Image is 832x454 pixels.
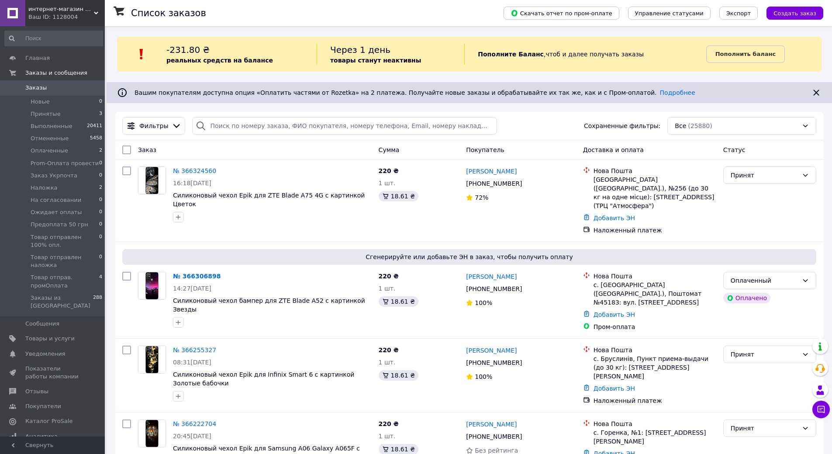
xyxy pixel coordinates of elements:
span: Заказ Укрпочта [31,172,77,180]
span: 1 шт. [379,180,396,187]
span: Сгенерируйте или добавьте ЭН в заказ, чтобы получить оплату [126,253,813,261]
span: 100% [475,299,492,306]
input: Поиск [4,31,103,46]
div: с. Бруслинів, Пункт приема-выдачи (до 30 кг): [STREET_ADDRESS][PERSON_NAME] [594,354,716,381]
span: (25880) [688,122,712,129]
a: № 366255327 [173,347,216,353]
span: 20411 [87,122,102,130]
span: Заказы и сообщения [25,69,87,77]
span: 3 [99,110,102,118]
div: Принят [731,350,798,359]
button: Экспорт [719,7,758,20]
div: Нова Пошта [594,419,716,428]
a: Создать заказ [758,9,823,16]
img: :exclamation: [135,48,148,61]
span: Товар отправлен наложка [31,253,99,269]
span: Через 1 день [330,45,390,55]
span: 288 [93,294,102,310]
span: 0 [99,233,102,249]
div: Нова Пошта [594,166,716,175]
span: 220 ₴ [379,420,399,427]
span: Оплаченные [31,147,68,155]
span: Статус [723,146,746,153]
span: Все [675,121,686,130]
span: Показатели работы компании [25,365,81,381]
a: Фото товару [138,346,166,374]
div: Оплачено [723,293,770,303]
b: реальных средств на балансе [166,57,273,64]
a: № 366306898 [173,273,221,280]
button: Создать заказ [766,7,823,20]
a: [PERSON_NAME] [466,420,517,429]
div: Принят [731,423,798,433]
div: 18.61 ₴ [379,191,418,201]
span: Prom-Оплата провести [31,159,99,167]
span: 08:31[DATE] [173,359,211,366]
a: [PERSON_NAME] [466,272,517,281]
b: Пополните Баланс [478,51,544,58]
div: [PHONE_NUMBER] [464,430,524,443]
span: 4 [99,274,102,289]
a: № 366324560 [173,167,216,174]
a: Добавить ЭН [594,385,635,392]
span: Заказы из [GEOGRAPHIC_DATA] [31,294,93,310]
span: Отмененные [31,135,69,142]
span: Вашим покупателям доступна опция «Оплатить частями от Rozetka» на 2 платежа. Получайте новые зака... [135,89,695,96]
span: Товары и услуги [25,335,75,343]
span: Новые [31,98,50,106]
a: Добавить ЭН [594,311,635,318]
span: 1 шт. [379,433,396,440]
div: Ваш ID: 1128004 [28,13,105,21]
span: Сохраненные фильтры: [584,121,660,130]
b: Пополнить баланс [715,51,776,57]
b: товары станут неактивны [330,57,421,64]
span: Товар отправлен 100% опл. [31,233,99,249]
span: Силиконовый чехол Epik для ZTE Blade A75 4G с картинкой Цветок [173,192,365,208]
span: 14:27[DATE] [173,285,211,292]
span: Сообщения [25,320,59,328]
span: На согласовании [31,196,81,204]
a: [PERSON_NAME] [466,167,517,176]
span: 0 [99,221,102,229]
span: 72% [475,194,488,201]
span: -231.80 ₴ [166,45,210,55]
span: Сумма [379,146,400,153]
span: Заказ [138,146,156,153]
span: 220 ₴ [379,167,399,174]
span: Заказы [25,84,47,92]
span: Каталог ProSale [25,417,72,425]
h1: Список заказов [131,8,206,18]
span: Отзывы [25,388,48,395]
div: Оплаченный [731,276,798,285]
img: Фото товару [138,272,166,299]
span: Силиконовый чехол Epik для Infinix Smart 6 с картинкой Золотые бабочки [173,371,354,387]
a: Фото товару [138,166,166,194]
img: Фото товару [138,167,166,194]
div: [GEOGRAPHIC_DATA] ([GEOGRAPHIC_DATA].), №256 (до 30 кг на одне місце): [STREET_ADDRESS] (ТРЦ "Атм... [594,175,716,210]
span: 20:45[DATE] [173,433,211,440]
span: 100% [475,373,492,380]
span: Ожидает оплаты [31,208,82,216]
a: Добавить ЭН [594,215,635,222]
span: 0 [99,253,102,269]
span: Выполненные [31,122,72,130]
div: с. [GEOGRAPHIC_DATA] ([GEOGRAPHIC_DATA].), Поштомат №45183: вул. [STREET_ADDRESS] [594,281,716,307]
div: 18.61 ₴ [379,296,418,307]
a: Подробнее [660,89,695,96]
div: Нова Пошта [594,346,716,354]
span: интернет-магазин Amstel [28,5,94,13]
span: 0 [99,208,102,216]
span: Принятые [31,110,61,118]
span: Управление статусами [635,10,704,17]
div: Наложенный платеж [594,226,716,235]
span: Силиконовый чехол бампер для ZTE Blade A52 с картинкой Звезды [173,297,365,313]
div: 18.61 ₴ [379,370,418,381]
div: Наложенный платеж [594,396,716,405]
div: [PHONE_NUMBER] [464,357,524,369]
span: Доставка и оплата [583,146,644,153]
div: Пром-оплата [594,322,716,331]
span: 2 [99,184,102,192]
input: Поиск по номеру заказа, ФИО покупателя, номеру телефона, Email, номеру накладной [192,117,497,135]
a: № 366222704 [173,420,216,427]
span: 0 [99,159,102,167]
